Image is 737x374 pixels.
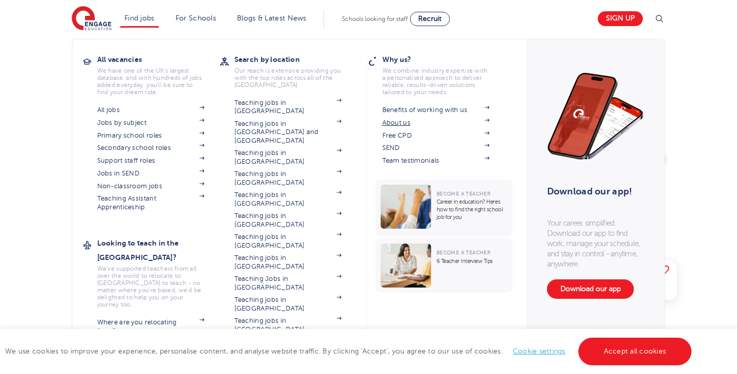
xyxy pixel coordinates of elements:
a: Teaching jobs in [GEOGRAPHIC_DATA] and [GEOGRAPHIC_DATA] [234,120,342,145]
span: Become a Teacher [437,250,490,255]
a: SEND [382,144,490,152]
p: We have one of the UK's largest database. and with hundreds of jobs added everyday. you'll be sur... [97,67,205,96]
a: Looking to teach in the [GEOGRAPHIC_DATA]?We've supported teachers from all over the world to rel... [97,236,220,308]
a: Teaching jobs in [GEOGRAPHIC_DATA] [234,99,342,116]
a: Sign up [598,11,643,26]
h3: Download our app! [547,180,640,203]
a: Cookie settings [513,347,566,355]
span: Recruit [418,15,442,23]
p: Our reach is extensive providing you with the top roles across all of the [GEOGRAPHIC_DATA] [234,67,342,89]
h3: All vacancies [97,52,220,67]
p: Career in education? Here’s how to find the right school job for you [437,198,508,221]
a: Accept all cookies [578,338,692,365]
a: Recruit [410,12,450,26]
a: Teaching jobs in [GEOGRAPHIC_DATA] [234,296,342,313]
a: All vacanciesWe have one of the UK's largest database. and with hundreds of jobs added everyday. ... [97,52,220,96]
a: Benefits of working with us [382,106,490,114]
a: Blogs & Latest News [237,14,307,22]
a: For Schools [176,14,216,22]
h3: Looking to teach in the [GEOGRAPHIC_DATA]? [97,236,220,265]
a: Teaching jobs in [GEOGRAPHIC_DATA] [234,191,342,208]
a: Become a Teacher6 Teacher Interview Tips [376,238,515,293]
a: Teaching jobs in [GEOGRAPHIC_DATA] [234,212,342,229]
p: We combine industry expertise with a personalised approach to deliver reliable, results-driven so... [382,67,490,96]
a: Teaching jobs in [GEOGRAPHIC_DATA] [234,149,342,166]
a: Jobs by subject [97,119,205,127]
a: Teaching jobs in [GEOGRAPHIC_DATA] [234,170,342,187]
h3: Search by location [234,52,357,67]
span: Become a Teacher [437,191,490,196]
a: Teaching jobs in [GEOGRAPHIC_DATA] [234,254,342,271]
a: Teaching Assistant Apprenticeship [97,194,205,211]
a: Download our app [547,279,634,299]
span: Schools looking for staff [342,15,408,23]
img: Engage Education [72,6,112,32]
a: Free CPD [382,131,490,140]
a: Teaching jobs in [GEOGRAPHIC_DATA] [234,317,342,334]
a: Primary school roles [97,131,205,140]
a: Support staff roles [97,157,205,165]
h3: Why us? [382,52,505,67]
a: Find jobs [124,14,155,22]
a: About us [382,119,490,127]
a: Team testimonials [382,157,490,165]
p: Your career, simplified. Download our app to find work, manage your schedule, and stay in control... [547,218,644,269]
a: Why us?We combine industry expertise with a personalised approach to deliver reliable, results-dr... [382,52,505,96]
p: We've supported teachers from all over the world to relocate to [GEOGRAPHIC_DATA] to teach - no m... [97,265,205,308]
a: Become a TeacherCareer in education? Here’s how to find the right school job for you [376,180,515,236]
a: Non-classroom jobs [97,182,205,190]
a: All jobs [97,106,205,114]
span: We use cookies to improve your experience, personalise content, and analyse website traffic. By c... [5,347,694,355]
a: Secondary school roles [97,144,205,152]
a: Teaching jobs in [GEOGRAPHIC_DATA] [234,233,342,250]
p: 6 Teacher Interview Tips [437,257,508,265]
a: Teaching Jobs in [GEOGRAPHIC_DATA] [234,275,342,292]
a: Where are you relocating from? [97,318,205,335]
a: Search by locationOur reach is extensive providing you with the top roles across all of the [GEOG... [234,52,357,89]
a: Jobs in SEND [97,169,205,178]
